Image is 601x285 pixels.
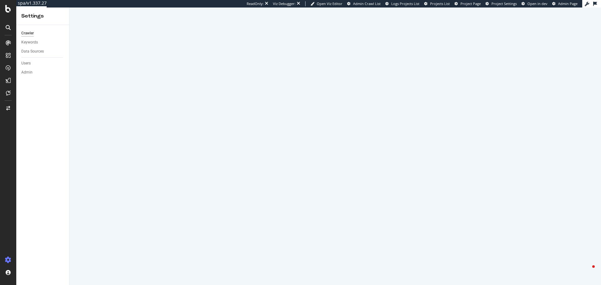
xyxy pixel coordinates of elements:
[311,1,342,6] a: Open Viz Editor
[317,1,342,6] span: Open Viz Editor
[385,1,419,6] a: Logs Projects List
[521,1,547,6] a: Open in dev
[21,13,64,20] div: Settings
[485,1,517,6] a: Project Settings
[455,1,481,6] a: Project Page
[21,60,65,67] a: Users
[460,1,481,6] span: Project Page
[580,264,595,279] iframe: Intercom live chat
[21,48,65,55] a: Data Sources
[273,1,295,6] div: Viz Debugger:
[430,1,450,6] span: Projects List
[21,69,65,76] a: Admin
[558,1,578,6] span: Admin Page
[21,69,33,76] div: Admin
[21,39,38,46] div: Keywords
[21,30,65,37] a: Crawler
[353,1,381,6] span: Admin Crawl List
[424,1,450,6] a: Projects List
[247,1,264,6] div: ReadOnly:
[21,48,44,55] div: Data Sources
[552,1,578,6] a: Admin Page
[347,1,381,6] a: Admin Crawl List
[391,1,419,6] span: Logs Projects List
[21,60,31,67] div: Users
[527,1,547,6] span: Open in dev
[21,30,34,37] div: Crawler
[21,39,65,46] a: Keywords
[491,1,517,6] span: Project Settings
